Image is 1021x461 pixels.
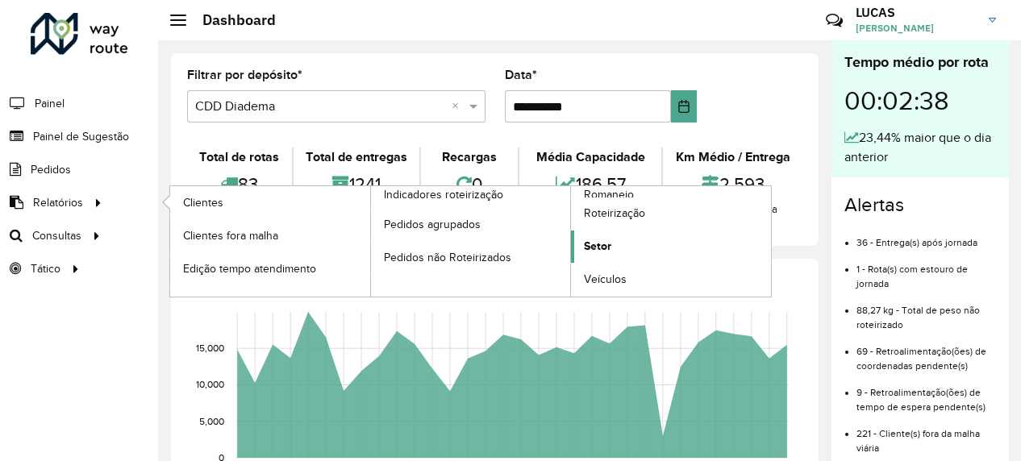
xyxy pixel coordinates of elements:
[523,167,658,201] div: 186,57
[298,147,416,167] div: Total de entregas
[170,252,370,284] a: Edição tempo atendimento
[856,5,977,20] h3: LUCAS
[191,167,288,201] div: 83
[505,65,537,85] label: Data
[170,219,370,251] a: Clientes fora malha
[183,260,316,277] span: Edição tempo atendimento
[571,264,771,296] a: Veículos
[856,250,996,291] li: 1 - Rota(s) com estouro de jornada
[170,186,370,218] a: Clientes
[384,249,511,266] span: Pedidos não Roteirizados
[667,147,798,167] div: Km Médio / Entrega
[844,128,996,167] div: 23,44% maior que o dia anterior
[571,197,771,230] a: Roteirização
[186,11,276,29] h2: Dashboard
[33,194,83,211] span: Relatórios
[196,343,224,353] text: 15,000
[584,186,634,203] span: Romaneio
[452,97,465,116] span: Clear all
[584,271,627,288] span: Veículos
[844,73,996,128] div: 00:02:38
[384,216,481,233] span: Pedidos agrupados
[183,194,223,211] span: Clientes
[817,3,852,38] a: Contato Rápido
[170,186,571,297] a: Indicadores roteirização
[371,208,571,240] a: Pedidos agrupados
[856,373,996,414] li: 9 - Retroalimentação(ões) de tempo de espera pendente(s)
[856,291,996,332] li: 88,27 kg - Total de peso não roteirizado
[584,205,645,222] span: Roteirização
[31,260,60,277] span: Tático
[199,416,224,426] text: 5,000
[571,230,771,263] a: Setor
[856,223,996,250] li: 36 - Entrega(s) após jornada
[371,186,772,297] a: Romaneio
[584,238,611,255] span: Setor
[523,147,658,167] div: Média Capacidade
[844,52,996,73] div: Tempo médio por rota
[844,193,996,217] h4: Alertas
[856,332,996,373] li: 69 - Retroalimentação(ões) de coordenadas pendente(s)
[191,147,288,167] div: Total de rotas
[183,227,278,244] span: Clientes fora malha
[35,95,65,112] span: Painel
[671,90,697,123] button: Choose Date
[425,147,514,167] div: Recargas
[371,241,571,273] a: Pedidos não Roteirizados
[33,128,129,145] span: Painel de Sugestão
[31,161,71,178] span: Pedidos
[298,167,416,201] div: 1241
[856,21,977,35] span: [PERSON_NAME]
[667,167,798,201] div: 2,593
[187,65,302,85] label: Filtrar por depósito
[384,186,503,203] span: Indicadores roteirização
[425,167,514,201] div: 0
[32,227,81,244] span: Consultas
[196,380,224,390] text: 10,000
[856,414,996,455] li: 221 - Cliente(s) fora da malha viária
